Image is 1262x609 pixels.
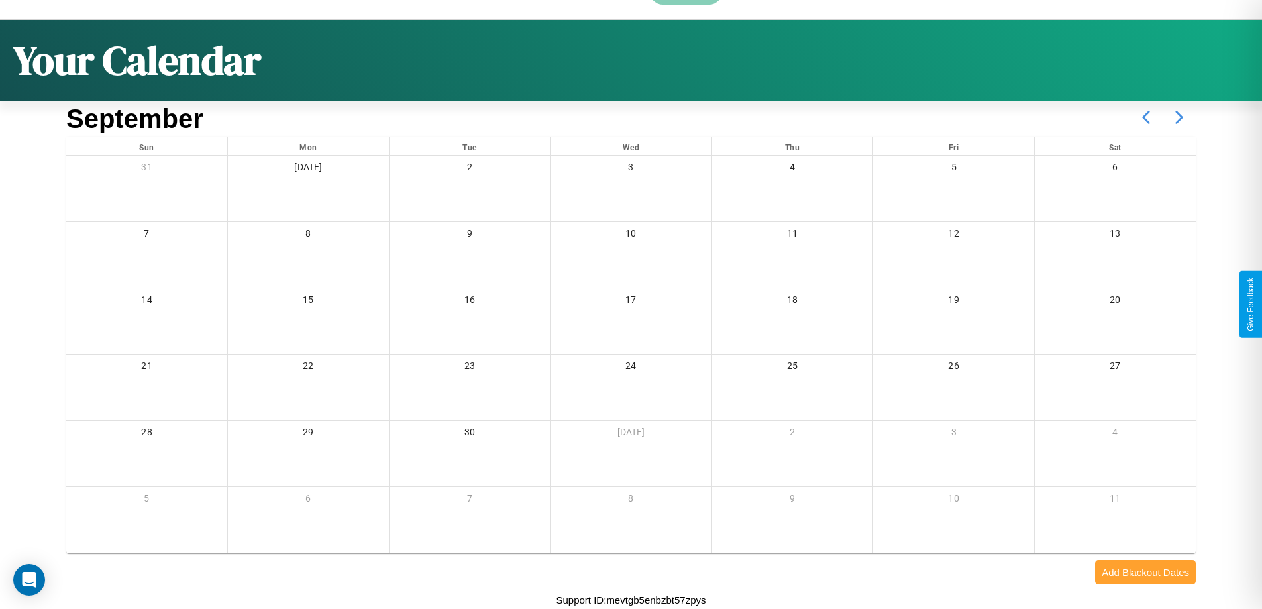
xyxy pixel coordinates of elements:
[712,137,873,155] div: Thu
[228,355,389,382] div: 22
[228,222,389,249] div: 8
[551,288,711,315] div: 17
[551,156,711,183] div: 3
[390,222,551,249] div: 9
[228,288,389,315] div: 15
[551,421,711,448] div: [DATE]
[390,137,551,155] div: Tue
[66,104,203,134] h2: September
[13,33,261,87] h1: Your Calendar
[1035,222,1196,249] div: 13
[1035,156,1196,183] div: 6
[712,487,873,514] div: 9
[66,156,227,183] div: 31
[712,355,873,382] div: 25
[228,156,389,183] div: [DATE]
[873,421,1034,448] div: 3
[390,487,551,514] div: 7
[66,222,227,249] div: 7
[712,156,873,183] div: 4
[712,288,873,315] div: 18
[1246,278,1255,331] div: Give Feedback
[66,487,227,514] div: 5
[551,355,711,382] div: 24
[66,421,227,448] div: 28
[551,222,711,249] div: 10
[228,421,389,448] div: 29
[1035,487,1196,514] div: 11
[66,137,227,155] div: Sun
[1035,421,1196,448] div: 4
[556,591,706,609] p: Support ID: mevtgb5enbzbt57zpys
[873,355,1034,382] div: 26
[1035,288,1196,315] div: 20
[13,564,45,596] div: Open Intercom Messenger
[390,421,551,448] div: 30
[873,288,1034,315] div: 19
[1095,560,1196,584] button: Add Blackout Dates
[66,288,227,315] div: 14
[712,421,873,448] div: 2
[66,355,227,382] div: 21
[873,222,1034,249] div: 12
[1035,137,1196,155] div: Sat
[390,288,551,315] div: 16
[873,487,1034,514] div: 10
[228,137,389,155] div: Mon
[228,487,389,514] div: 6
[873,137,1034,155] div: Fri
[551,487,711,514] div: 8
[390,156,551,183] div: 2
[1035,355,1196,382] div: 27
[712,222,873,249] div: 11
[390,355,551,382] div: 23
[551,137,711,155] div: Wed
[873,156,1034,183] div: 5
